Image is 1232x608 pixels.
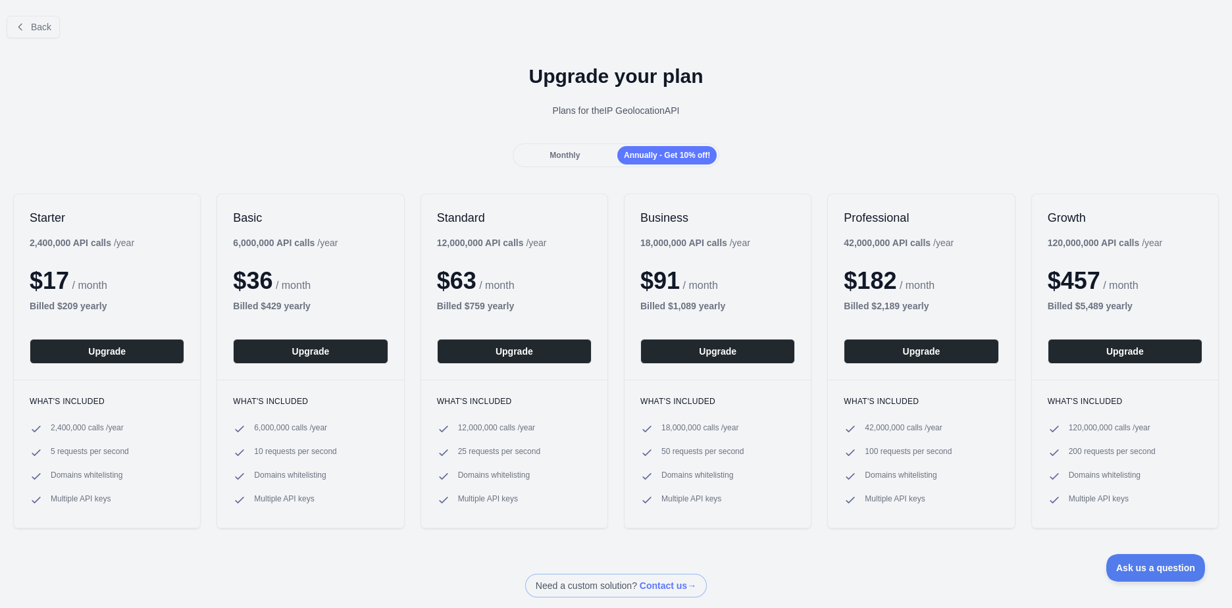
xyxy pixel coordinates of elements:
div: / year [844,236,954,249]
b: 12,000,000 API calls [437,238,524,248]
h2: Professional [844,210,998,226]
span: $ 182 [844,267,896,294]
span: $ 63 [437,267,476,294]
div: / year [437,236,547,249]
div: / year [640,236,750,249]
span: $ 91 [640,267,680,294]
b: 18,000,000 API calls [640,238,727,248]
h2: Standard [437,210,592,226]
h2: Business [640,210,795,226]
b: 42,000,000 API calls [844,238,931,248]
iframe: Toggle Customer Support [1106,554,1206,582]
